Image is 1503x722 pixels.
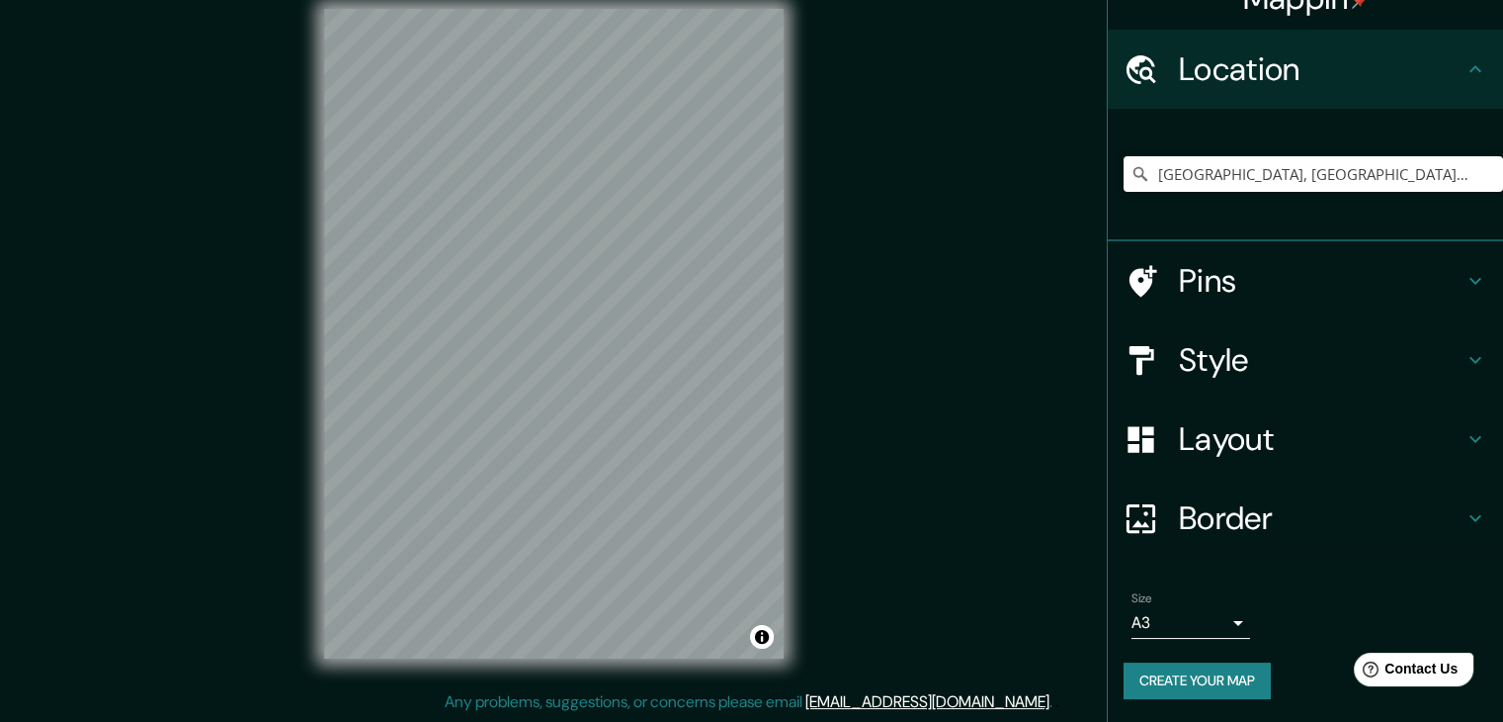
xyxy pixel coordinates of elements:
h4: Location [1179,49,1463,89]
h4: Layout [1179,419,1463,459]
button: Toggle attribution [750,625,774,649]
h4: Border [1179,498,1463,538]
div: A3 [1131,607,1250,639]
div: . [1052,690,1055,714]
button: Create your map [1124,663,1271,699]
canvas: Map [324,9,784,659]
div: Border [1108,479,1503,558]
p: Any problems, suggestions, or concerns please email . [445,690,1052,714]
div: Style [1108,320,1503,400]
div: Location [1108,30,1503,109]
h4: Pins [1179,261,1463,301]
div: Pins [1108,241,1503,320]
label: Size [1131,590,1152,607]
div: . [1055,690,1059,714]
h4: Style [1179,340,1463,380]
iframe: Help widget launcher [1327,645,1481,700]
a: [EMAIL_ADDRESS][DOMAIN_NAME] [805,691,1049,712]
input: Pick your city or area [1124,156,1503,192]
div: Layout [1108,400,1503,479]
